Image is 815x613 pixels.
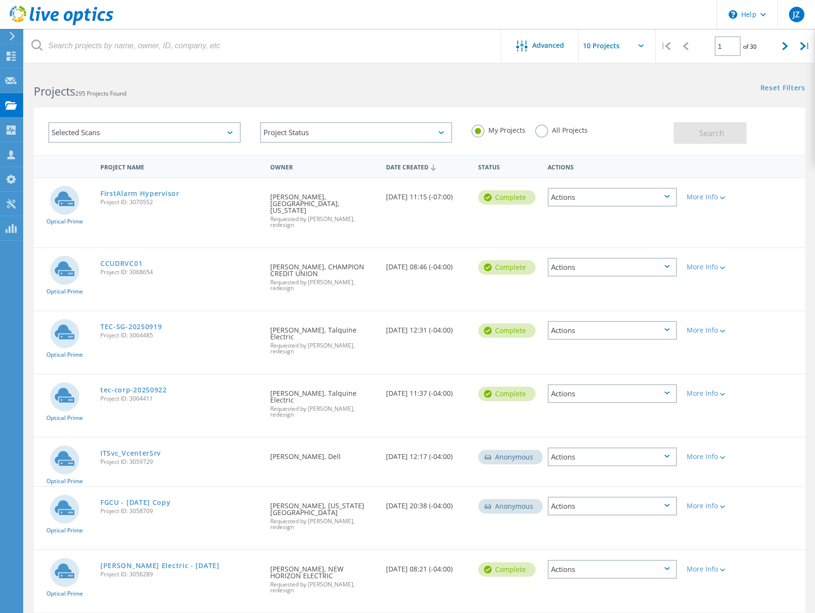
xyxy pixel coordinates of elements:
span: Optical Prime [46,478,83,484]
div: [PERSON_NAME], [US_STATE][GEOGRAPHIC_DATA] [265,487,381,540]
span: Project ID: 3058709 [100,508,261,514]
div: [PERSON_NAME], Talquine Electric [265,375,381,427]
div: [PERSON_NAME], Talquine Electric [265,311,381,364]
span: Requested by [PERSON_NAME], redesign [270,343,376,354]
span: of 30 [743,42,757,51]
label: My Projects [471,125,525,134]
span: Requested by [PERSON_NAME], redesign [270,279,376,291]
div: Date Created [381,157,474,176]
a: TEC-SG-20250919 [100,323,162,330]
div: Anonymous [478,450,543,464]
span: Project ID: 3070552 [100,199,261,205]
span: JZ [793,11,800,18]
div: More Info [687,566,739,572]
div: More Info [687,390,739,397]
span: Optical Prime [46,289,83,294]
div: | [795,29,815,63]
a: Live Optics Dashboard [10,20,113,27]
label: All Projects [535,125,588,134]
span: Project ID: 3068654 [100,269,261,275]
span: Requested by [PERSON_NAME], redesign [270,518,376,530]
div: [DATE] 11:15 (-07:00) [381,178,474,210]
div: More Info [687,502,739,509]
span: Project ID: 3059729 [100,459,261,465]
div: [DATE] 20:38 (-04:00) [381,487,474,519]
span: Requested by [PERSON_NAME], redesign [270,582,376,593]
a: ITSvc_VcenterSrv [100,450,161,457]
a: tec-corp-20250922 [100,387,167,393]
span: Optical Prime [46,591,83,597]
div: Project Name [96,157,265,175]
div: [DATE] 11:37 (-04:00) [381,375,474,406]
span: Project ID: 3056289 [100,571,261,577]
a: Reset Filters [760,84,805,93]
div: Actions [548,447,677,466]
span: Requested by [PERSON_NAME], redesign [270,216,376,228]
div: [DATE] 12:17 (-04:00) [381,438,474,470]
span: Project ID: 3064485 [100,333,261,338]
div: Selected Scans [48,122,241,143]
span: Optical Prime [46,415,83,421]
svg: \n [729,10,737,19]
span: Advanced [532,42,564,49]
div: More Info [687,194,739,200]
div: Actions [548,560,677,579]
div: More Info [687,453,739,460]
span: Optical Prime [46,352,83,358]
span: Requested by [PERSON_NAME], redesign [270,406,376,418]
div: | [656,29,676,63]
div: Owner [265,157,381,175]
span: Project ID: 3064411 [100,396,261,402]
div: More Info [687,327,739,334]
div: Actions [548,497,677,515]
div: More Info [687,264,739,270]
div: [PERSON_NAME], Dell [265,438,381,470]
div: Project Status [260,122,453,143]
div: Actions [548,321,677,340]
div: [DATE] 12:31 (-04:00) [381,311,474,343]
div: [DATE] 08:46 (-04:00) [381,248,474,280]
div: Actions [548,188,677,207]
div: [PERSON_NAME], CHAMPION CREDIT UNION [265,248,381,301]
div: [DATE] 08:21 (-04:00) [381,550,474,582]
button: Search [674,122,746,144]
div: [PERSON_NAME], [GEOGRAPHIC_DATA], [US_STATE] [265,178,381,237]
span: Optical Prime [46,219,83,224]
span: 295 Projects Found [75,89,126,98]
span: Optical Prime [46,528,83,533]
a: FGCU - [DATE] Copy [100,499,171,506]
div: Actions [543,157,682,175]
div: Complete [478,323,536,338]
div: Complete [478,387,536,401]
div: Status [473,157,543,175]
a: CCUDRVC01 [100,260,142,267]
div: Actions [548,384,677,403]
a: FirstAlarm Hypervisor [100,190,180,197]
input: Search projects by name, owner, ID, company, etc [24,29,502,63]
div: Actions [548,258,677,277]
a: [PERSON_NAME] Electric - [DATE] [100,562,220,569]
b: Projects [34,84,75,99]
span: Search [699,128,724,139]
div: Anonymous [478,499,543,514]
div: [PERSON_NAME], NEW HORIZON ELECTRIC [265,550,381,603]
div: Complete [478,190,536,205]
div: Complete [478,260,536,275]
div: Complete [478,562,536,577]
